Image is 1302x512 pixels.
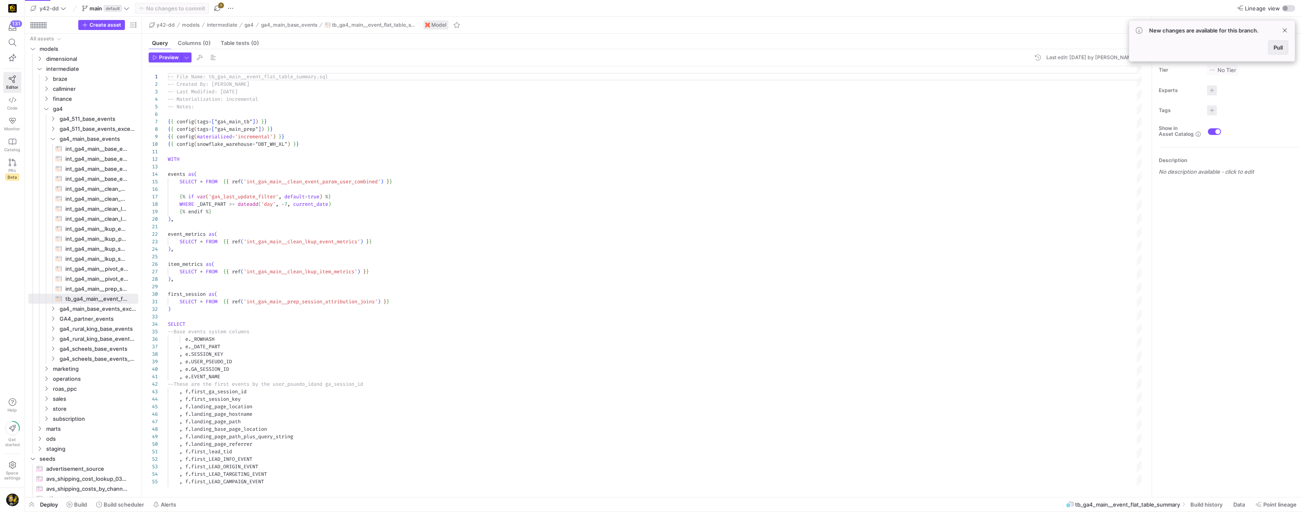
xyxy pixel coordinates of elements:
[386,178,389,185] span: }
[149,163,158,170] div: 13
[1207,65,1238,75] button: No tierNo Tier
[168,171,185,177] span: events
[276,201,279,207] span: ,
[273,133,276,140] span: )
[149,103,158,110] div: 5
[46,484,129,494] span: avs_shipping_costs_by_channel_04_11_24​​​​​​
[194,133,197,140] span: (
[179,238,197,245] span: SELECT
[3,457,21,484] a: Spacesettings
[28,144,138,154] a: int_ga4_main__base_event_items​​​​​​​​​​
[1209,67,1236,73] span: No Tier
[251,40,259,46] span: (0)
[46,424,137,434] span: marts
[65,174,129,184] span: int_ga4_main__base_events​​​​​​​​​​
[149,140,158,148] div: 10
[4,470,20,480] span: Space settings
[194,171,197,177] span: (
[171,118,174,125] span: {
[168,73,314,80] span: -- File Name: tb_ga4_main__event_flat_table_summar
[147,20,177,30] button: y42-dd
[28,224,138,234] a: int_ga4_main__lkup_event_name_conversions​​​​​​​​​​
[65,214,129,224] span: int_ga4_main__clean_lkup_item_metrics​​​​​​​​​​
[171,141,174,147] span: {
[28,204,138,214] div: Press SPACE to select this row.
[205,20,239,30] button: intermediate
[149,155,158,163] div: 12
[149,230,158,238] div: 22
[1159,67,1200,73] span: Tier
[241,238,244,245] span: (
[60,134,137,144] span: ga4_main_base_events
[270,126,273,132] span: }
[149,95,158,103] div: 4
[65,234,129,244] span: int_ga4_main__lkup_page_lead_attribution​​​​​​​​​​
[46,444,137,454] span: staging
[1268,40,1288,55] button: Pull
[60,304,137,314] span: ga4_main_base_events_exceptions
[209,118,212,125] span: =
[3,418,21,450] button: Getstarted
[28,244,138,254] div: Press SPACE to select this row.
[149,178,158,185] div: 15
[332,22,416,28] span: tb_ga4_main__event_flat_table_summary
[6,493,19,507] img: https://storage.googleapis.com/y42-prod-data-exchange/images/TkyYhdVHAhZk5dk8nd6xEeaFROCiqfTYinc7...
[168,81,249,87] span: -- Created By: [PERSON_NAME]
[60,124,137,134] span: ga4_511_base_events_exceptions
[168,88,238,95] span: -- Last Modified: [DATE]
[53,384,137,394] span: roas_ppc
[168,103,194,110] span: -- Notes:
[60,354,137,364] span: ga4_scheels_base_events_exceptions
[212,118,214,125] span: [
[207,22,237,28] span: intermediate
[171,126,174,132] span: {
[104,5,122,12] span: default
[389,178,392,185] span: }
[168,216,171,222] span: )
[177,126,194,132] span: config
[281,201,284,207] span: -
[197,201,226,207] span: _DATE_PART
[425,22,430,27] img: undefined
[177,118,194,125] span: config
[308,193,319,200] span: true
[28,494,138,504] a: gift_card_cost​​​​​​
[296,141,299,147] span: }
[53,364,137,374] span: marketing
[28,194,138,204] div: Press SPACE to select this row.
[149,185,158,193] div: 16
[28,134,138,144] div: Press SPACE to select this row.
[78,20,125,30] button: Create asset
[28,294,138,304] a: tb_ga4_main__event_flat_table_summary​​​​​​​​​​
[1230,497,1250,512] button: Data
[305,193,308,200] span: =
[180,20,202,30] button: models
[149,125,158,133] div: 8
[168,118,171,125] span: {
[149,193,158,200] div: 17
[149,118,158,125] div: 7
[46,64,137,74] span: intermediate
[206,238,217,245] span: FROM
[212,126,214,132] span: [
[171,216,174,222] span: ,
[261,22,317,28] span: ga4_main_base_events
[179,201,194,207] span: WHERE
[258,126,261,132] span: ]
[149,148,158,155] div: 11
[214,231,217,237] span: (
[40,5,59,12] span: y42-dd
[28,174,138,184] a: int_ga4_main__base_events​​​​​​​​​​
[197,126,209,132] span: tags
[53,74,137,84] span: braze
[46,474,129,484] span: avs_shipping_cost_lookup_03_15_24​​​​​​
[244,238,360,245] span: 'int_ga4_main__clean_lkup_event_metrics'
[28,114,138,124] div: Press SPACE to select this row.
[1263,501,1297,508] span: Point lineage
[323,20,418,30] button: tb_ga4_main__event_flat_table_summary
[28,184,138,194] a: int_ga4_main__clean_event_items_combined​​​​​​​​​​
[53,414,137,424] span: subscription
[1209,67,1216,73] img: No tier
[40,454,137,464] span: seeds
[3,135,21,155] a: Catalog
